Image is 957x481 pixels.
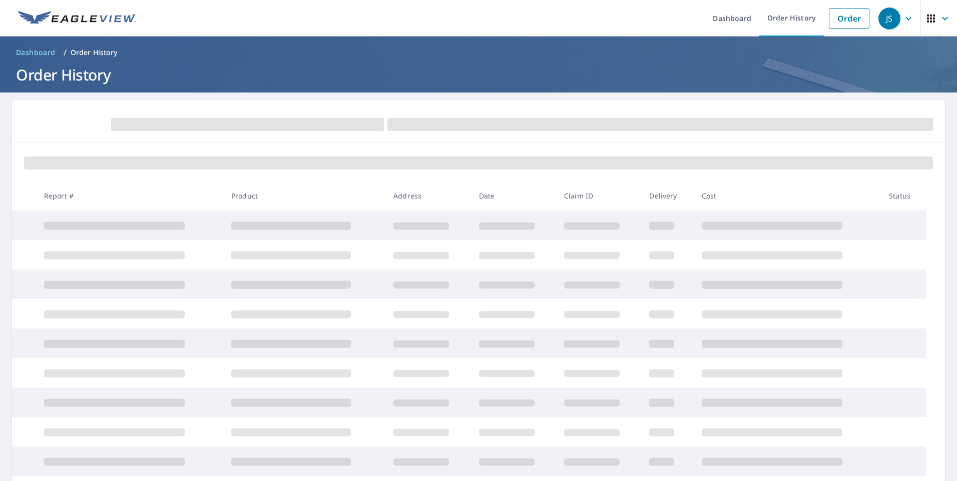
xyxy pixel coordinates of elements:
[878,7,900,29] div: JS
[12,64,945,85] h1: Order History
[12,44,945,60] nav: breadcrumb
[881,181,926,210] th: Status
[829,8,869,29] a: Order
[471,181,556,210] th: Date
[16,47,56,57] span: Dashboard
[694,181,881,210] th: Cost
[36,181,223,210] th: Report #
[71,47,118,57] p: Order History
[385,181,470,210] th: Address
[18,11,136,26] img: EV Logo
[223,181,385,210] th: Product
[64,46,67,58] li: /
[556,181,641,210] th: Claim ID
[641,181,693,210] th: Delivery
[12,44,60,60] a: Dashboard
